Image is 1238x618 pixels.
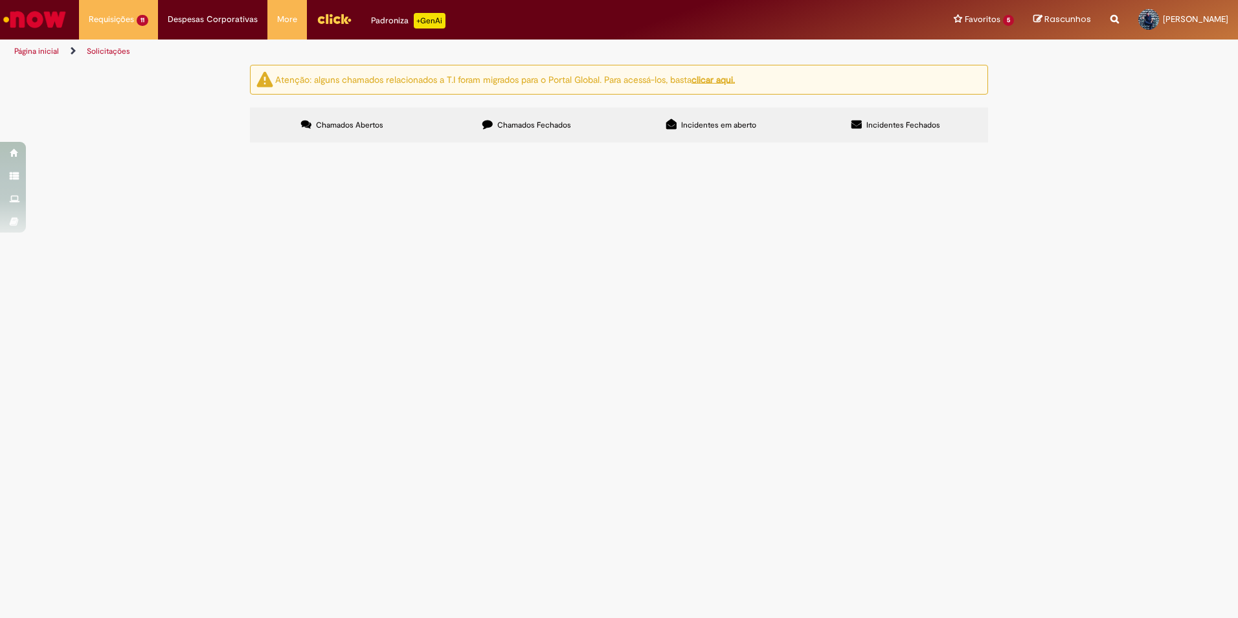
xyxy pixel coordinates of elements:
span: 5 [1003,15,1014,26]
span: Incidentes Fechados [866,120,940,130]
span: Incidentes em aberto [681,120,756,130]
img: ServiceNow [1,6,68,32]
span: Chamados Abertos [316,120,383,130]
ng-bind-html: Atenção: alguns chamados relacionados a T.I foram migrados para o Portal Global. Para acessá-los,... [275,73,735,85]
span: More [277,13,297,26]
img: click_logo_yellow_360x200.png [317,9,352,29]
a: Rascunhos [1033,14,1091,26]
span: 11 [137,15,148,26]
a: clicar aqui. [692,73,735,85]
span: Rascunhos [1044,13,1091,25]
span: [PERSON_NAME] [1163,14,1228,25]
a: Solicitações [87,46,130,56]
span: Chamados Fechados [497,120,571,130]
span: Despesas Corporativas [168,13,258,26]
p: +GenAi [414,13,445,29]
span: Requisições [89,13,134,26]
ul: Trilhas de página [10,40,816,63]
div: Padroniza [371,13,445,29]
span: Favoritos [965,13,1000,26]
a: Página inicial [14,46,59,56]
